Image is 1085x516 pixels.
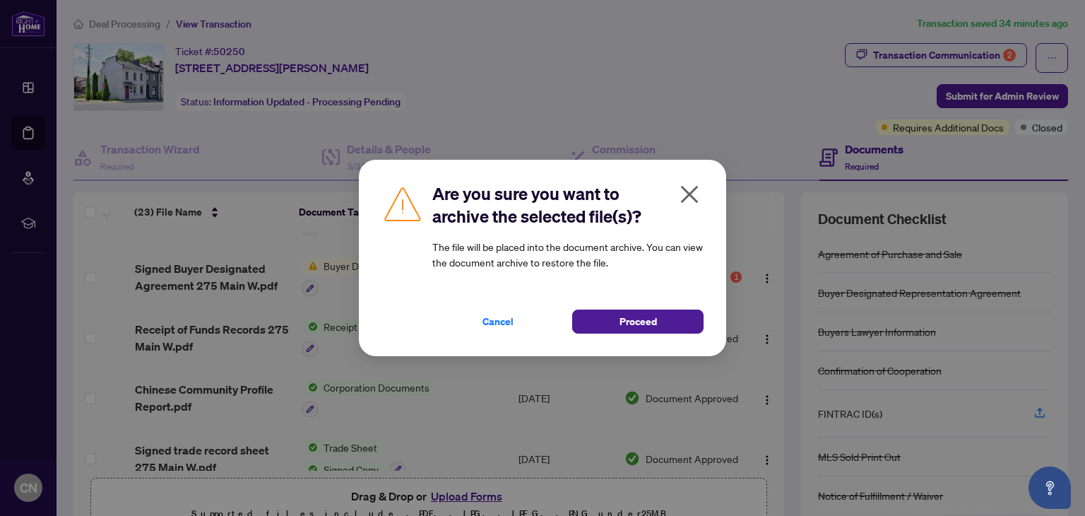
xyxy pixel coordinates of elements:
[482,310,514,333] span: Cancel
[432,182,704,228] h2: Are you sure you want to archive the selected file(s)?
[678,183,701,206] span: close
[432,239,704,270] article: The file will be placed into the document archive. You can view the document archive to restore t...
[572,310,704,334] button: Proceed
[432,310,564,334] button: Cancel
[1028,467,1071,509] button: Open asap
[619,310,657,333] span: Proceed
[381,182,424,225] img: Caution Icon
